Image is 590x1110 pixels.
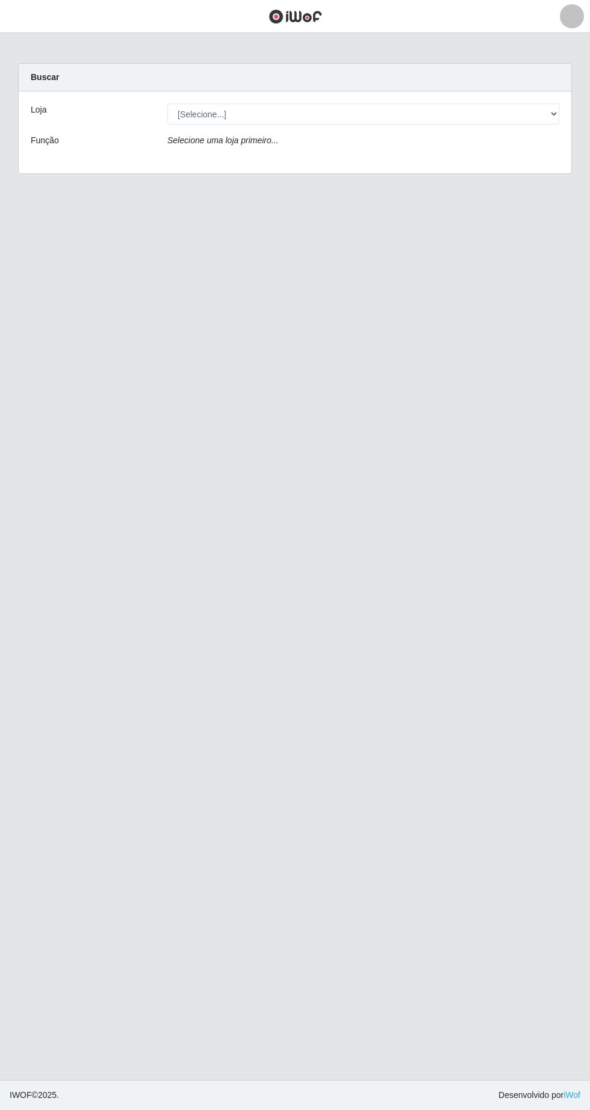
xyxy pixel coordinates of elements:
span: IWOF [10,1090,32,1100]
img: CoreUI Logo [269,9,322,24]
label: Loja [31,104,46,116]
a: iWof [564,1090,580,1100]
i: Selecione uma loja primeiro... [167,135,278,145]
span: © 2025 . [10,1089,59,1102]
span: Desenvolvido por [498,1089,580,1102]
strong: Buscar [31,72,59,82]
label: Função [31,134,59,147]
